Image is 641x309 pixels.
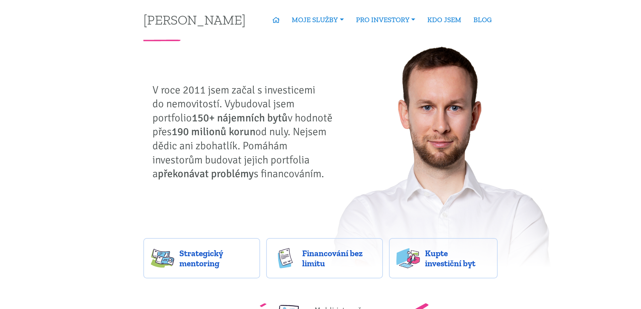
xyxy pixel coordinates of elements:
a: Financování bez limitu [266,238,383,278]
a: PRO INVESTORY [350,12,421,28]
a: Kupte investiční byt [389,238,498,278]
a: MOJE SLUŽBY [286,12,350,28]
a: [PERSON_NAME] [143,13,246,26]
img: flats [396,248,420,268]
a: Strategický mentoring [143,238,260,278]
strong: 190 milionů korun [172,125,255,138]
span: Strategický mentoring [179,248,253,268]
img: finance [274,248,297,268]
strong: 150+ nájemních bytů [192,111,288,124]
p: V roce 2011 jsem začal s investicemi do nemovitostí. Vybudoval jsem portfolio v hodnotě přes od n... [152,83,337,181]
a: KDO JSEM [421,12,467,28]
span: Financování bez limitu [302,248,376,268]
a: BLOG [467,12,498,28]
strong: překonávat problémy [158,167,254,180]
img: strategy [151,248,174,268]
span: Kupte investiční byt [425,248,490,268]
